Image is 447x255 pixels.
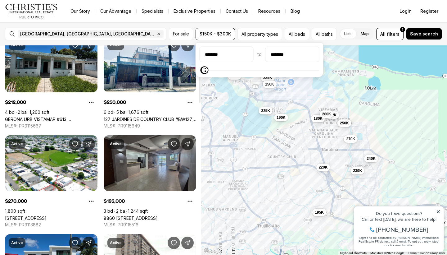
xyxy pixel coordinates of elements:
a: Resources [253,7,285,16]
button: $150K - $300K [196,28,235,40]
span: Save search [410,31,438,36]
a: Specialists [137,7,168,16]
span: All [380,31,386,37]
span: 270K [346,137,355,141]
button: 280K [320,110,334,118]
a: 127 JARDINES DE COUNTRY CLUB #BW127, CAROLINA PR, 00983 [104,117,196,122]
span: to [257,52,262,57]
input: priceMin [200,47,253,62]
button: Save Property: 8860 PASEO DEL REY #H-102 [168,138,180,150]
a: GERONA URB VISTAMAR #613, CAROLINA PR, 00983 [5,117,97,122]
button: 150K [263,81,277,88]
input: priceMax [266,47,319,62]
span: 180K [314,116,323,121]
button: 250K [337,119,351,127]
span: 240K [367,156,376,161]
a: Calle 26 S7, CAROLINA PR, 00983 [5,216,47,221]
span: filters [387,31,400,37]
span: 150K [265,82,274,87]
span: 280K [322,111,331,116]
div: Do you have questions? [7,14,90,18]
p: Active [110,240,122,245]
button: Property options [184,195,196,207]
button: Save Property: 115-A17 CALLE 73 [69,237,81,249]
a: 8860 PASEO DEL REY #H-102, CAROLINA PR, 00987 [104,216,158,221]
span: For sale [173,31,189,36]
button: Save Property: Local C-2 PR190 [168,237,180,249]
button: Contact Us [221,7,253,16]
a: Our Advantage [95,7,136,16]
button: 180K [311,114,325,122]
span: 1 [402,27,403,32]
button: 225K [261,74,275,81]
button: 212K [325,111,339,118]
button: Login [396,5,415,17]
button: 270K [344,135,358,143]
span: [PHONE_NUMBER] [25,29,77,35]
button: 295K [228,72,242,79]
button: 239K [350,167,364,174]
span: 239K [353,168,362,173]
button: Share Property [83,138,95,150]
button: Share Property [181,138,194,150]
button: All baths [312,28,337,40]
div: Call or text [DATE], we are here to help! [7,20,90,24]
button: Save search [406,28,442,40]
p: Active [11,240,23,245]
a: Blog [286,7,305,16]
span: 195K [315,210,324,215]
button: Allfilters1 [376,28,404,40]
span: 250K [340,120,349,125]
button: All beds [285,28,309,40]
span: 295K [230,73,239,78]
span: 220K [319,165,328,169]
button: 195K [312,209,326,216]
p: Active [110,141,122,146]
button: Property options [85,96,97,109]
button: 190K [274,114,288,121]
button: 225K [259,107,273,114]
span: Minimum [200,67,208,74]
button: Register [417,5,442,17]
span: Register [420,9,438,14]
button: All property types [237,28,282,40]
span: 225K [263,75,272,80]
span: [GEOGRAPHIC_DATA], [GEOGRAPHIC_DATA], [GEOGRAPHIC_DATA] [20,31,155,36]
span: $150K - $300K [200,31,231,36]
button: 240K [364,155,378,162]
button: Share Property [83,237,95,249]
span: 190K [277,115,286,120]
button: For sale [169,28,193,40]
p: Active [11,141,23,146]
label: Map [356,28,374,39]
span: Maximum [201,67,209,74]
button: Share Property [181,237,194,249]
span: I agree to be contacted by [PERSON_NAME] International Real Estate PR via text, call & email. To ... [8,38,88,50]
a: Our Story [65,7,95,16]
button: Property options [184,96,196,109]
span: 212K [328,112,337,117]
span: 225K [261,108,270,113]
a: Exclusive Properties [169,7,220,16]
span: Login [400,9,412,14]
button: Property options [85,195,97,207]
img: logo [5,4,58,19]
button: 220K [316,163,330,171]
label: List [339,28,356,39]
button: Save Property: Calle 26 S7 [69,138,81,150]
